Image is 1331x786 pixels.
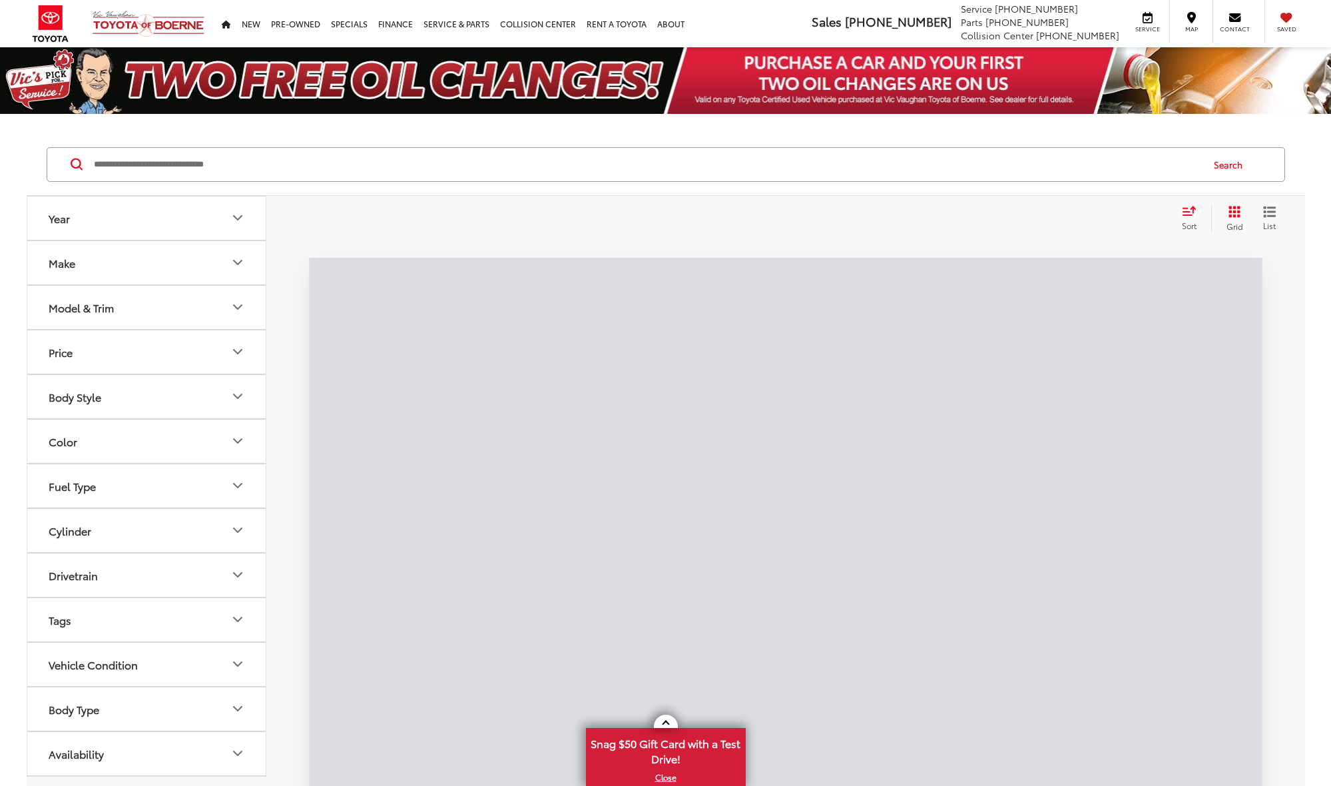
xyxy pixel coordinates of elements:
[49,658,138,671] div: Vehicle Condition
[27,330,267,374] button: PricePrice
[1226,220,1243,232] span: Grid
[1263,220,1276,231] span: List
[49,256,75,269] div: Make
[995,2,1078,15] span: [PHONE_NUMBER]
[49,613,71,626] div: Tags
[49,301,114,314] div: Model & Trim
[230,745,246,761] div: Availability
[230,656,246,672] div: Vehicle Condition
[230,254,246,270] div: Make
[27,286,267,329] button: Model & TrimModel & Trim
[27,643,267,686] button: Vehicle ConditionVehicle Condition
[230,701,246,717] div: Body Type
[1211,205,1253,232] button: Grid View
[1253,205,1286,232] button: List View
[230,388,246,404] div: Body Style
[230,210,246,226] div: Year
[27,241,267,284] button: MakeMake
[961,2,992,15] span: Service
[1182,220,1197,231] span: Sort
[27,196,267,240] button: YearYear
[49,346,73,358] div: Price
[49,703,99,715] div: Body Type
[230,433,246,449] div: Color
[587,729,744,770] span: Snag $50 Gift Card with a Test Drive!
[1133,25,1163,33] span: Service
[230,299,246,315] div: Model & Trim
[812,13,842,30] span: Sales
[49,390,101,403] div: Body Style
[93,149,1201,181] input: Search by Make, Model, or Keyword
[27,420,267,463] button: ColorColor
[1272,25,1301,33] span: Saved
[27,732,267,775] button: AvailabilityAvailability
[230,344,246,360] div: Price
[27,509,267,552] button: CylinderCylinder
[1175,205,1211,232] button: Select sort value
[27,464,267,508] button: Fuel TypeFuel Type
[1220,25,1250,33] span: Contact
[27,554,267,597] button: DrivetrainDrivetrain
[49,524,91,537] div: Cylinder
[985,15,1069,29] span: [PHONE_NUMBER]
[27,687,267,731] button: Body TypeBody Type
[27,598,267,641] button: TagsTags
[49,747,104,760] div: Availability
[92,10,205,37] img: Vic Vaughan Toyota of Boerne
[1201,148,1262,181] button: Search
[961,15,983,29] span: Parts
[49,480,96,492] div: Fuel Type
[961,29,1033,42] span: Collision Center
[230,567,246,583] div: Drivetrain
[1036,29,1119,42] span: [PHONE_NUMBER]
[1177,25,1206,33] span: Map
[49,435,77,448] div: Color
[49,212,70,224] div: Year
[27,375,267,418] button: Body StyleBody Style
[49,569,98,582] div: Drivetrain
[230,611,246,627] div: Tags
[845,13,951,30] span: [PHONE_NUMBER]
[230,478,246,494] div: Fuel Type
[230,522,246,538] div: Cylinder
